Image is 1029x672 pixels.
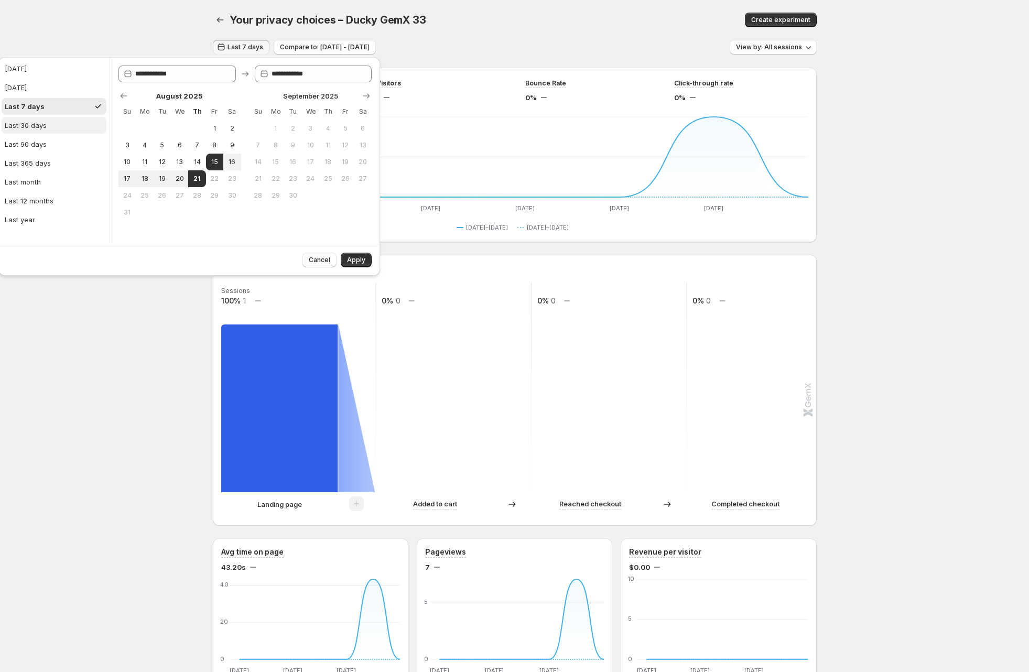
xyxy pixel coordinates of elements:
span: 19 [158,175,167,183]
button: Tuesday September 16 2025 [284,154,301,170]
button: Monday August 18 2025 [136,170,153,187]
span: 20 [175,175,184,183]
span: 27 [359,175,367,183]
text: 0% [382,296,393,305]
text: 0 [395,296,400,305]
button: Saturday August 2 2025 [223,120,241,137]
span: 23 [228,175,236,183]
button: Saturday September 27 2025 [354,170,372,187]
div: Last 7 days [5,101,45,112]
span: Bounce Rate [525,79,566,88]
span: 10 [306,141,315,149]
span: 12 [341,141,350,149]
button: Monday September 8 2025 [267,137,284,154]
span: We [306,107,315,116]
button: Show previous month, July 2025 [116,89,131,103]
span: 10 [123,158,132,166]
button: Friday August 22 2025 [206,170,223,187]
button: Wednesday August 6 2025 [171,137,188,154]
th: Wednesday [171,103,188,120]
span: 17 [306,158,315,166]
span: Cancel [309,256,330,264]
span: 8 [271,141,280,149]
button: Sunday September 28 2025 [250,187,267,204]
span: 16 [228,158,236,166]
span: 7 [425,562,430,572]
span: [DATE]–[DATE] [466,223,508,232]
button: Create experiment [745,13,817,27]
p: Landing page [257,499,302,510]
button: [DATE]–[DATE] [517,221,573,234]
th: Friday [337,103,354,120]
span: 8 [210,141,219,149]
span: 1 [271,124,280,133]
div: Last 30 days [5,120,47,131]
text: 0% [537,296,548,305]
div: Last month [5,177,41,187]
span: Compare to: [DATE] - [DATE] [280,43,370,51]
span: 17 [123,175,132,183]
span: 25 [140,191,149,200]
span: Mo [140,107,149,116]
button: Compare to: [DATE] - [DATE] [274,40,376,55]
button: Wednesday September 3 2025 [302,120,319,137]
span: 18 [140,175,149,183]
th: Saturday [354,103,372,120]
span: 30 [288,191,297,200]
span: View by: All sessions [736,43,802,51]
th: Sunday [118,103,136,120]
button: Thursday September 11 2025 [319,137,337,154]
th: Saturday [223,103,241,120]
span: Th [192,107,201,116]
button: Last 365 days [2,155,106,171]
span: 29 [271,191,280,200]
button: Monday August 11 2025 [136,154,153,170]
button: Friday September 12 2025 [337,137,354,154]
button: Friday September 19 2025 [337,154,354,170]
button: [DATE] [2,79,106,96]
span: 16 [288,158,297,166]
span: 11 [140,158,149,166]
text: 10 [628,575,634,582]
text: [DATE] [704,204,723,212]
span: 7 [254,141,263,149]
text: Sessions [221,287,250,295]
span: 6 [359,124,367,133]
button: Cancel [302,253,337,267]
div: Last 90 days [5,139,47,149]
span: 30 [228,191,236,200]
text: 20 [220,618,228,625]
text: [DATE] [420,204,440,212]
button: Tuesday September 2 2025 [284,120,301,137]
th: Friday [206,103,223,120]
button: Saturday September 20 2025 [354,154,372,170]
h3: Avg time on page [221,547,284,557]
span: Tu [158,107,167,116]
button: Saturday August 23 2025 [223,170,241,187]
button: Saturday September 13 2025 [354,137,372,154]
button: Sunday September 7 2025 [250,137,267,154]
button: Monday September 15 2025 [267,154,284,170]
button: Monday September 29 2025 [267,187,284,204]
button: Saturday August 16 2025 [223,154,241,170]
button: Thursday September 25 2025 [319,170,337,187]
th: Thursday [319,103,337,120]
button: Sunday September 14 2025 [250,154,267,170]
th: Monday [267,103,284,120]
button: Friday August 29 2025 [206,187,223,204]
span: 13 [175,158,184,166]
span: 1 [210,124,219,133]
span: 31 [123,208,132,216]
text: 5 [628,615,632,623]
th: Tuesday [154,103,171,120]
span: Fr [210,107,219,116]
span: Tu [288,107,297,116]
button: Thursday September 18 2025 [319,154,337,170]
div: [DATE] [5,63,27,74]
button: Sunday August 3 2025 [118,137,136,154]
button: Sunday August 24 2025 [118,187,136,204]
span: 6 [175,141,184,149]
button: Friday September 5 2025 [337,120,354,137]
button: Friday August 1 2025 [206,120,223,137]
button: Tuesday September 30 2025 [284,187,301,204]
